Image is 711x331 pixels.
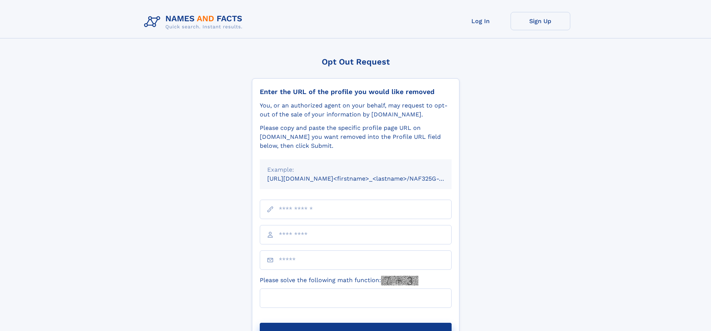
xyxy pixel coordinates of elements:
[252,57,459,66] div: Opt Out Request
[260,276,418,285] label: Please solve the following math function:
[141,12,249,32] img: Logo Names and Facts
[511,12,570,30] a: Sign Up
[267,165,444,174] div: Example:
[260,101,452,119] div: You, or an authorized agent on your behalf, may request to opt-out of the sale of your informatio...
[451,12,511,30] a: Log In
[267,175,466,182] small: [URL][DOMAIN_NAME]<firstname>_<lastname>/NAF325G-xxxxxxxx
[260,124,452,150] div: Please copy and paste the specific profile page URL on [DOMAIN_NAME] you want removed into the Pr...
[260,88,452,96] div: Enter the URL of the profile you would like removed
